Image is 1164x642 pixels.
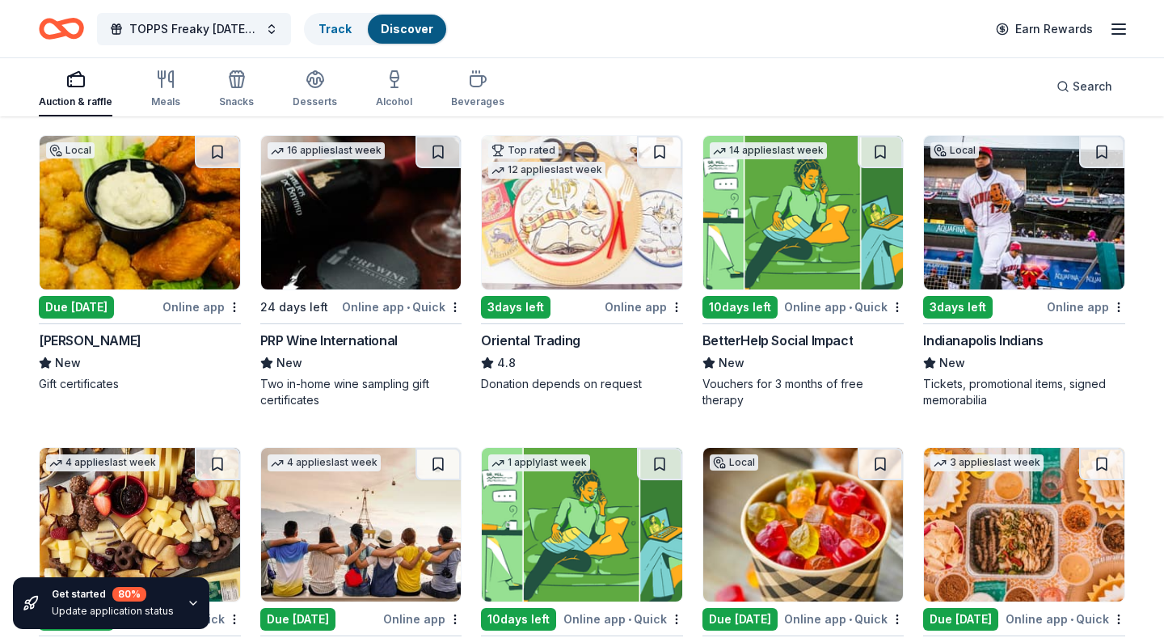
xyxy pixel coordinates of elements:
[628,613,631,626] span: •
[930,454,1044,471] div: 3 applies last week
[923,608,998,631] div: Due [DATE]
[40,136,240,289] img: Image for Muldoon's
[39,10,84,48] a: Home
[376,95,412,108] div: Alcohol
[276,353,302,373] span: New
[1070,613,1073,626] span: •
[924,136,1124,289] img: Image for Indianapolis Indians
[46,142,95,158] div: Local
[702,376,905,408] div: Vouchers for 3 months of free therapy
[451,63,504,116] button: Beverages
[1006,609,1125,629] div: Online app Quick
[849,613,852,626] span: •
[342,297,462,317] div: Online app Quick
[268,142,385,159] div: 16 applies last week
[162,297,241,317] div: Online app
[710,454,758,471] div: Local
[986,15,1103,44] a: Earn Rewards
[260,331,398,350] div: PRP Wine International
[1044,70,1125,103] button: Search
[39,95,112,108] div: Auction & raffle
[703,448,904,602] img: Image for Albanese
[129,19,259,39] span: TOPPS Freaky [DATE] Silent Auction
[219,95,254,108] div: Snacks
[488,162,605,179] div: 12 applies last week
[939,353,965,373] span: New
[293,95,337,108] div: Desserts
[261,136,462,289] img: Image for PRP Wine International
[112,587,146,602] div: 80 %
[260,608,335,631] div: Due [DATE]
[930,142,979,158] div: Local
[488,142,559,158] div: Top rated
[52,605,174,618] div: Update application status
[40,448,240,602] img: Image for Gordon Food Service Store
[481,296,550,319] div: 3 days left
[260,135,462,408] a: Image for PRP Wine International16 applieslast week24 days leftOnline app•QuickPRP Wine Internati...
[381,22,433,36] a: Discover
[923,376,1125,408] div: Tickets, promotional items, signed memorabilia
[481,376,683,392] div: Donation depends on request
[304,13,448,45] button: TrackDiscover
[924,448,1124,602] img: Image for Chuy's Tex-Mex
[481,135,683,392] a: Image for Oriental TradingTop rated12 applieslast week3days leftOnline appOriental Trading4.8Dona...
[481,331,580,350] div: Oriental Trading
[97,13,291,45] button: TOPPS Freaky [DATE] Silent Auction
[719,353,744,373] span: New
[293,63,337,116] button: Desserts
[605,297,683,317] div: Online app
[710,142,827,159] div: 14 applies last week
[151,95,180,108] div: Meals
[376,63,412,116] button: Alcohol
[1047,297,1125,317] div: Online app
[261,448,462,602] img: Image for Let's Roam
[318,22,352,36] a: Track
[55,353,81,373] span: New
[482,448,682,602] img: Image for BetterHelp
[46,454,159,471] div: 4 applies last week
[219,63,254,116] button: Snacks
[923,135,1125,408] a: Image for Indianapolis IndiansLocal3days leftOnline appIndianapolis IndiansNewTickets, promotiona...
[497,353,516,373] span: 4.8
[702,296,778,319] div: 10 days left
[488,454,590,471] div: 1 apply last week
[923,296,993,319] div: 3 days left
[702,331,853,350] div: BetterHelp Social Impact
[383,609,462,629] div: Online app
[39,135,241,392] a: Image for Muldoon'sLocalDue [DATE]Online app[PERSON_NAME]NewGift certificates
[39,331,141,350] div: [PERSON_NAME]
[849,301,852,314] span: •
[1073,77,1112,96] span: Search
[482,136,682,289] img: Image for Oriental Trading
[151,63,180,116] button: Meals
[451,95,504,108] div: Beverages
[563,609,683,629] div: Online app Quick
[39,296,114,319] div: Due [DATE]
[268,454,381,471] div: 4 applies last week
[784,609,904,629] div: Online app Quick
[702,608,778,631] div: Due [DATE]
[39,63,112,116] button: Auction & raffle
[52,587,174,602] div: Get started
[481,608,556,631] div: 10 days left
[702,135,905,408] a: Image for BetterHelp Social Impact14 applieslast week10days leftOnline app•QuickBetterHelp Social...
[260,376,462,408] div: Two in-home wine sampling gift certificates
[923,331,1043,350] div: Indianapolis Indians
[260,298,328,317] div: 24 days left
[703,136,904,289] img: Image for BetterHelp Social Impact
[407,301,410,314] span: •
[784,297,904,317] div: Online app Quick
[39,376,241,392] div: Gift certificates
